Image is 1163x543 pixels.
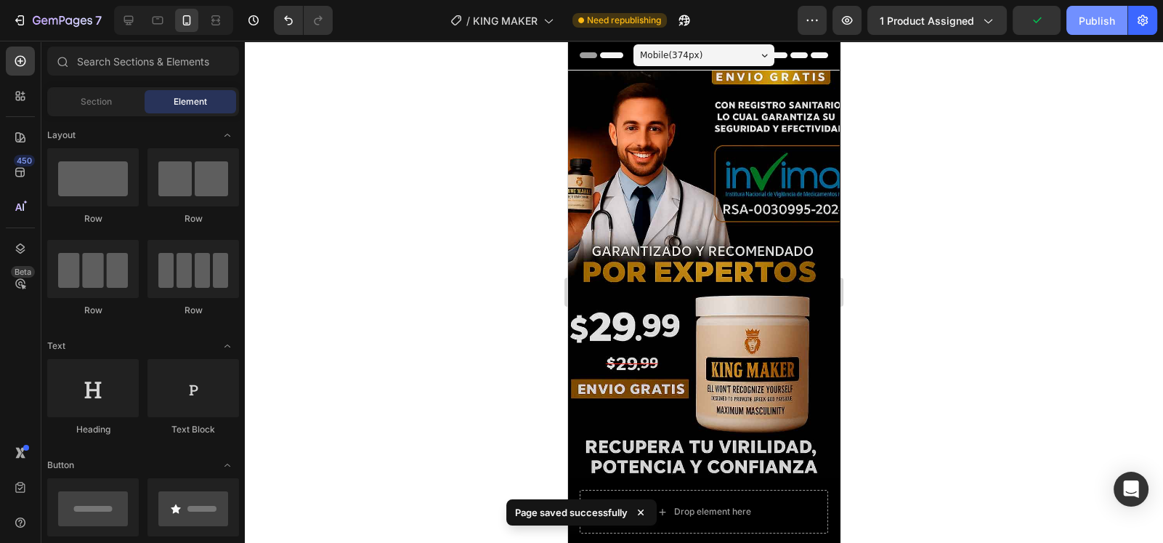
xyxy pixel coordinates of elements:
span: KING MAKER [473,13,538,28]
span: Element [174,95,207,108]
button: 1 product assigned [867,6,1007,35]
div: Heading [47,423,139,436]
button: Publish [1066,6,1127,35]
div: Undo/Redo [274,6,333,35]
div: Row [47,304,139,317]
span: Layout [47,129,76,142]
div: 450 [14,155,35,166]
span: Text [47,339,65,353]
span: Section [81,95,112,108]
button: 7 [6,6,108,35]
span: 1 product assigned [880,13,974,28]
input: Search Sections & Elements [47,47,239,76]
span: Toggle open [216,454,239,477]
div: Row [47,212,139,225]
span: / [466,13,470,28]
div: Publish [1079,13,1115,28]
div: Open Intercom Messenger [1114,472,1148,507]
div: Beta [11,266,35,278]
span: Need republishing [587,14,661,27]
span: Button [47,459,74,472]
p: 7 [95,12,102,29]
div: Row [147,304,239,317]
p: Page saved successfully [515,505,628,520]
div: Row [147,212,239,225]
div: Text Block [147,423,239,436]
iframe: Design area [568,41,840,543]
span: Toggle open [216,124,239,147]
span: Toggle open [216,334,239,358]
